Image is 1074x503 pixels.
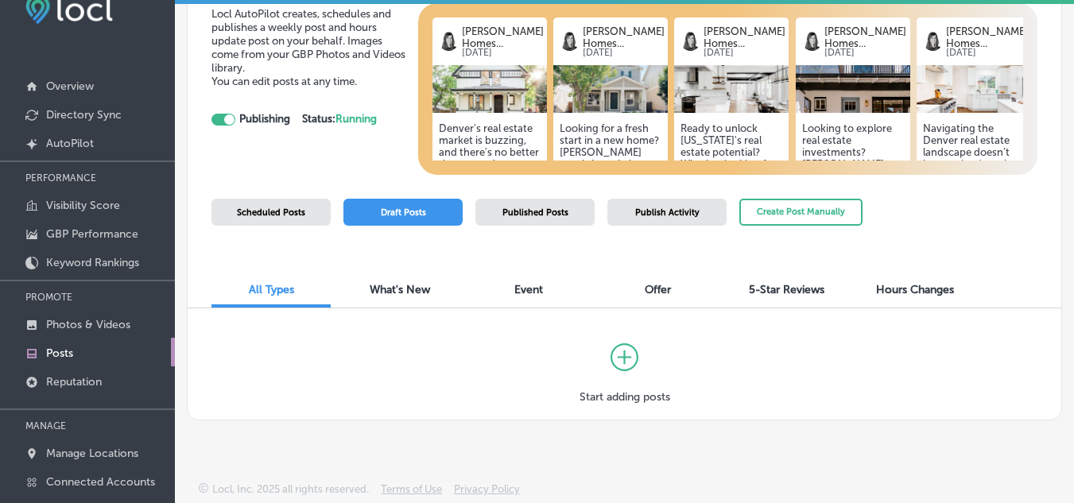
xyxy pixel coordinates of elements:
p: [DATE] [946,49,1028,57]
span: Locl AutoPilot creates, schedules and publishes a weekly post and hours update post on your behal... [211,7,405,75]
img: 175442639692956a79-f290-4b1b-9edd-f3accc3ffb56_kyliefitts_2203grapest_22_1.jpg [674,65,789,113]
p: Visibility Score [46,199,120,212]
p: Locl, Inc. 2025 all rights reserved. [212,483,369,495]
img: 1754426427de2656cd-de24-48cb-ab60-57b7961d3d6e_kyliefitts_3216claytonstreet_17.jpg [917,65,1031,113]
img: 1754426382fcf0c1ff-26b4-4577-bed3-101f709488b0_Social_Post_-_435_S_Ogden_St_-_1_4.jpg [432,65,547,113]
img: logo [680,31,700,51]
span: Draft Posts [381,207,426,218]
span: Publish Activity [635,207,700,218]
p: [DATE] [824,49,906,57]
p: [PERSON_NAME] Homes... [946,25,1028,49]
p: Keyword Rankings [46,256,139,269]
img: 175442640591809f02-ebbd-445e-a52b-717ae1e2c8a5_humbolt2.jpg [796,65,910,113]
p: Manage Locations [46,447,138,460]
a: Privacy Policy [454,483,520,503]
p: Directory Sync [46,108,122,122]
span: Hours Changes [876,283,954,296]
p: [DATE] [583,49,665,57]
strong: Publishing [239,112,290,126]
h5: Denver's real estate market is buzzing, and there's no better time to explore opportunities! Whet... [439,122,541,301]
h5: Ready to unlock [US_STATE]'s real estate potential? Whether looking for luxury properties or expl... [680,122,782,301]
span: Offer [645,283,671,296]
p: [PERSON_NAME] Homes... [583,25,665,49]
p: AutoPilot [46,137,94,150]
p: Photos & Videos [46,318,130,331]
p: GBP Performance [46,227,138,241]
span: Running [335,112,377,126]
a: Terms of Use [381,483,442,503]
img: logo [802,31,822,51]
h5: Looking for a fresh start in a new home? [PERSON_NAME] excels in assisting first-time buyers with... [560,122,661,301]
img: logo [923,31,943,51]
span: All Types [249,283,294,296]
button: Create Post Manually [739,199,863,226]
span: Published Posts [502,207,568,218]
h3: Start adding posts [580,390,670,404]
img: logo [560,31,580,51]
span: Scheduled Posts [237,207,305,218]
img: logo [439,31,459,51]
p: [DATE] [704,49,785,57]
strong: Status: [302,112,377,126]
p: [DATE] [462,49,544,57]
p: Reputation [46,375,102,389]
p: Overview [46,79,94,93]
p: [PERSON_NAME] Homes... [704,25,785,49]
img: 17544263954dbe7f85-9a29-494b-b15b-832895dcc775_kyliefitts_4488sindependencect_01_1.jpg [553,65,668,113]
h5: Looking to explore real estate investments? [PERSON_NAME] brings a data-driven approach to uncove... [802,122,904,301]
span: What's New [370,283,430,296]
h5: Navigating the Denver real estate landscape doesn’t have to be daunting. With [PERSON_NAME] guidi... [923,122,1025,301]
span: Event [514,283,543,296]
p: [PERSON_NAME] Homes... [462,25,544,49]
p: [PERSON_NAME] Homes... [824,25,906,49]
p: Connected Accounts [46,475,155,489]
span: You can edit posts at any time. [211,75,357,88]
span: 5-Star Reviews [749,283,824,296]
p: Posts [46,346,73,360]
